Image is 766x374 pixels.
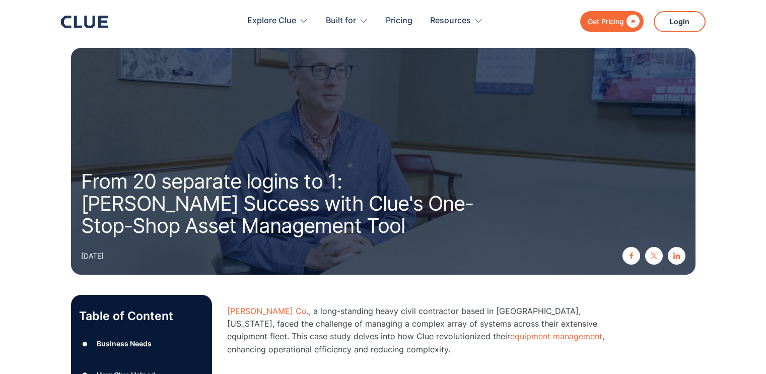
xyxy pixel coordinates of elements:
[654,11,706,32] a: Login
[430,5,471,37] div: Resources
[580,11,644,32] a: Get Pricing
[79,336,204,351] a: ●Business Needs
[651,253,657,259] img: twitter X icon
[326,5,356,37] div: Built for
[79,308,204,324] p: Table of Content
[227,306,307,316] a: [PERSON_NAME] Co
[97,337,152,350] div: Business Needs
[81,170,504,237] h1: From 20 separate logins to 1: [PERSON_NAME] Success with Clue's One-Stop-Shop Asset Management Tool
[79,336,91,351] div: ●
[227,305,630,356] p: ., a long-standing heavy civil contractor based in [GEOGRAPHIC_DATA], [US_STATE], faced the chall...
[81,250,104,262] div: [DATE]
[430,5,483,37] div: Resources
[247,5,296,37] div: Explore Clue
[326,5,368,37] div: Built for
[588,15,624,28] div: Get Pricing
[510,331,602,341] a: equipment management
[247,5,308,37] div: Explore Clue
[673,253,680,259] img: linkedin icon
[624,15,640,28] div: 
[628,253,635,259] img: facebook icon
[386,5,412,37] a: Pricing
